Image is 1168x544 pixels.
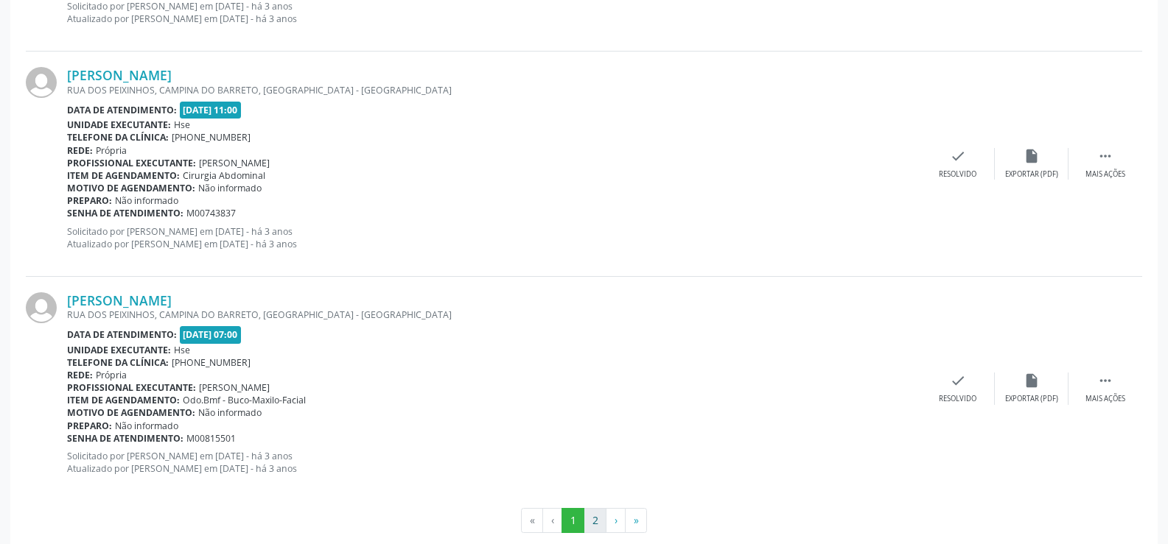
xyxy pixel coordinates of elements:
span: Odo.Bmf - Buco-Maxilo-Facial [183,394,306,406]
span: Própria [96,144,127,157]
span: Hse [174,119,190,131]
i:  [1097,148,1113,164]
span: Hse [174,344,190,356]
i:  [1097,372,1113,389]
span: Cirurgia Abdominal [183,169,265,182]
b: Telefone da clínica: [67,131,169,144]
div: Resolvido [939,394,976,404]
button: Go to page 1 [562,508,584,533]
b: Item de agendamento: [67,394,180,406]
button: Go to last page [625,508,647,533]
b: Profissional executante: [67,157,196,169]
div: Exportar (PDF) [1005,169,1058,180]
img: img [26,67,57,98]
span: [PERSON_NAME] [199,381,270,394]
p: Solicitado por [PERSON_NAME] em [DATE] - há 3 anos Atualizado por [PERSON_NAME] em [DATE] - há 3 ... [67,225,921,250]
span: Não informado [198,182,262,194]
b: Unidade executante: [67,344,171,356]
span: [DATE] 07:00 [180,326,242,343]
button: Go to next page [606,508,626,533]
i: insert_drive_file [1024,148,1040,164]
b: Preparo: [67,194,112,207]
span: M00815501 [186,432,236,445]
div: Mais ações [1085,394,1125,404]
span: [PHONE_NUMBER] [172,356,251,369]
span: Não informado [198,406,262,419]
b: Rede: [67,144,93,157]
div: RUA DOS PEIXINHOS, CAMPINA DO BARRETO, [GEOGRAPHIC_DATA] - [GEOGRAPHIC_DATA] [67,84,921,96]
span: [DATE] 11:00 [180,102,242,119]
b: Motivo de agendamento: [67,182,195,194]
b: Data de atendimento: [67,328,177,341]
b: Profissional executante: [67,381,196,394]
span: [PHONE_NUMBER] [172,131,251,144]
div: Resolvido [939,169,976,180]
b: Senha de atendimento: [67,432,183,445]
img: img [26,292,57,323]
span: Não informado [115,420,178,432]
div: Mais ações [1085,169,1125,180]
b: Data de atendimento: [67,104,177,116]
a: [PERSON_NAME] [67,292,172,308]
p: Solicitado por [PERSON_NAME] em [DATE] - há 3 anos Atualizado por [PERSON_NAME] em [DATE] - há 3 ... [67,450,921,475]
div: Exportar (PDF) [1005,394,1058,404]
b: Preparo: [67,420,112,432]
button: Go to page 2 [584,508,606,533]
a: [PERSON_NAME] [67,67,172,83]
b: Rede: [67,369,93,381]
b: Motivo de agendamento: [67,406,195,419]
b: Unidade executante: [67,119,171,131]
span: Não informado [115,194,178,207]
i: check [950,372,966,389]
b: Item de agendamento: [67,169,180,182]
span: Própria [96,369,127,381]
ul: Pagination [26,508,1142,533]
b: Telefone da clínica: [67,356,169,369]
i: insert_drive_file [1024,372,1040,389]
b: Senha de atendimento: [67,207,183,219]
i: check [950,148,966,164]
span: M00743837 [186,207,236,219]
span: [PERSON_NAME] [199,157,270,169]
div: RUA DOS PEIXINHOS, CAMPINA DO BARRETO, [GEOGRAPHIC_DATA] - [GEOGRAPHIC_DATA] [67,308,921,321]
